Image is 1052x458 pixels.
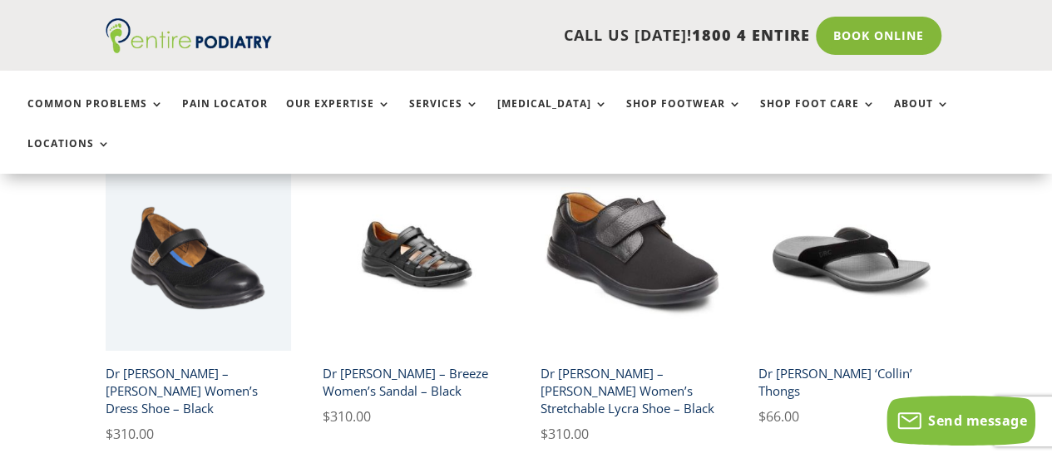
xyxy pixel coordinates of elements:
[760,98,876,134] a: Shop Foot Care
[758,407,765,426] span: $
[286,98,391,134] a: Our Expertise
[928,411,1027,430] span: Send message
[541,165,726,351] img: Dr Comfort Annie Women's Casual Shoe black
[106,165,291,351] img: Dr Comfort Jackie Mary Janes Dress Shoe in Black - Angle View
[409,98,479,134] a: Services
[887,396,1035,446] button: Send message
[323,165,508,427] a: Dr Comfort Breeze Women's Shoe BlackDr [PERSON_NAME] – Breeze Women’s Sandal – Black $310.00
[758,165,943,427] a: Collins Dr Comfort Men's Thongs in BlackDr [PERSON_NAME] ‘Collin’ Thongs $66.00
[106,425,113,443] span: $
[758,358,943,406] h2: Dr [PERSON_NAME] ‘Collin’ Thongs
[323,358,508,406] h2: Dr [PERSON_NAME] – Breeze Women’s Sandal – Black
[323,165,508,351] img: Dr Comfort Breeze Women's Shoe Black
[27,98,164,134] a: Common Problems
[323,407,330,426] span: $
[541,425,548,443] span: $
[692,25,810,45] span: 1800 4 ENTIRE
[106,18,272,53] img: logo (1)
[758,165,943,351] img: Collins Dr Comfort Men's Thongs in Black
[106,165,291,445] a: Dr Comfort Jackie Mary Janes Dress Shoe in Black - Angle ViewDr [PERSON_NAME] – [PERSON_NAME] Wom...
[626,98,742,134] a: Shop Footwear
[541,165,726,445] a: Dr Comfort Annie Women's Casual Shoe blackDr [PERSON_NAME] – [PERSON_NAME] Women’s Stretchable Ly...
[106,358,291,423] h2: Dr [PERSON_NAME] – [PERSON_NAME] Women’s Dress Shoe – Black
[541,425,589,443] bdi: 310.00
[541,358,726,423] h2: Dr [PERSON_NAME] – [PERSON_NAME] Women’s Stretchable Lycra Shoe – Black
[894,98,950,134] a: About
[106,40,272,57] a: Entire Podiatry
[497,98,608,134] a: [MEDICAL_DATA]
[106,425,154,443] bdi: 310.00
[323,407,371,426] bdi: 310.00
[27,138,111,174] a: Locations
[182,98,268,134] a: Pain Locator
[294,25,810,47] p: CALL US [DATE]!
[758,407,798,426] bdi: 66.00
[816,17,941,55] a: Book Online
